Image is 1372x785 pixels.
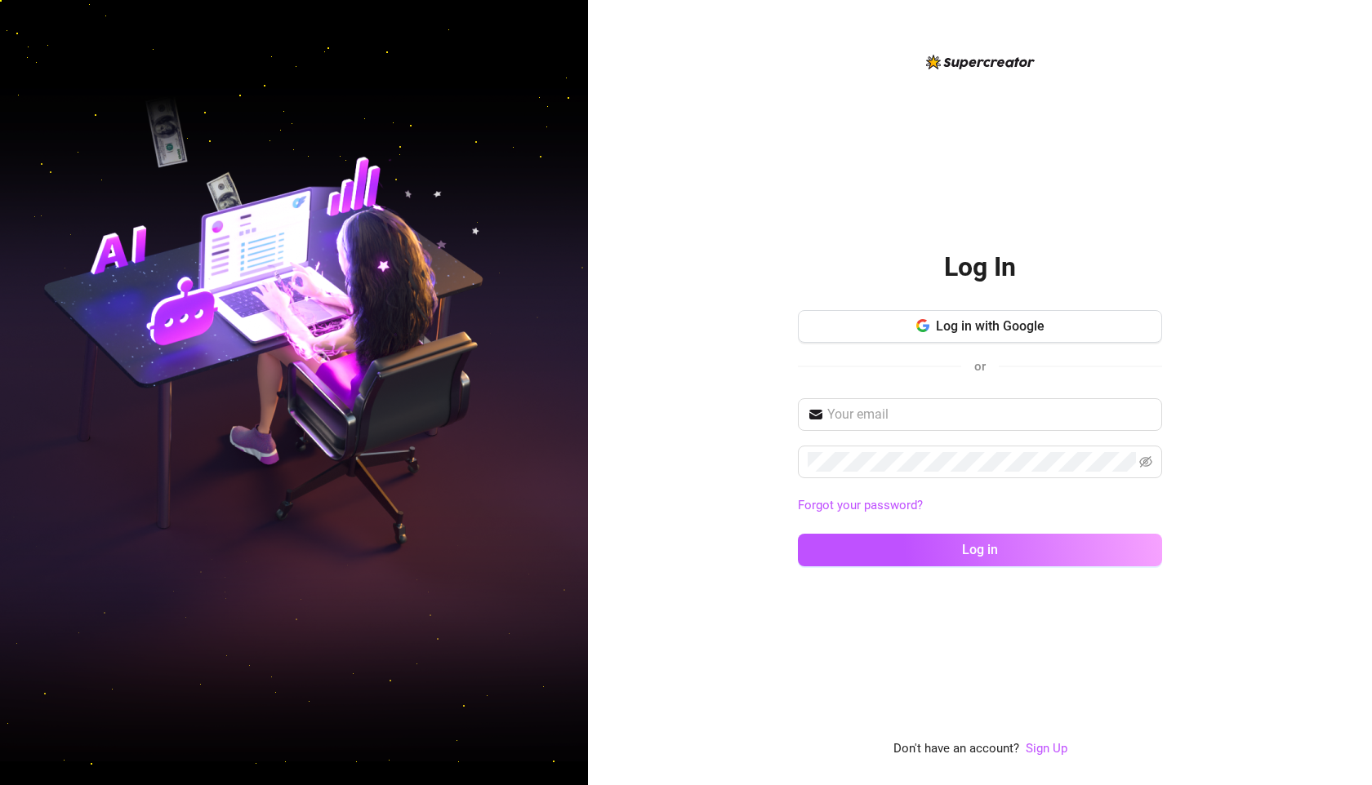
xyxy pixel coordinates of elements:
[974,359,986,374] span: or
[1026,739,1067,759] a: Sign Up
[893,739,1019,759] span: Don't have an account?
[798,534,1162,566] button: Log in
[798,310,1162,343] button: Log in with Google
[798,496,1162,516] a: Forgot your password?
[962,542,998,557] span: Log in
[926,55,1035,69] img: logo-BBDzfeDw.svg
[1139,455,1152,468] span: eye-invisible
[936,318,1045,334] span: Log in with Google
[827,405,1152,424] input: Your email
[1026,741,1067,756] a: Sign Up
[944,251,1016,284] h2: Log In
[798,498,923,512] a: Forgot your password?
